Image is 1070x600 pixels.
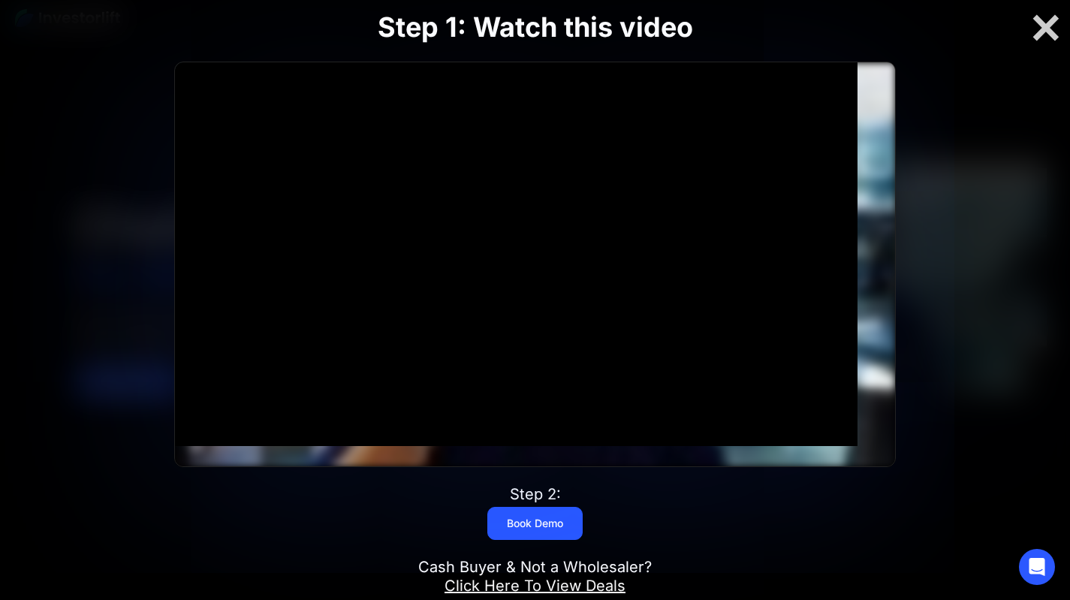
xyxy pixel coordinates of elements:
[445,577,625,595] a: Click Here To View Deals
[1019,549,1055,585] div: Open Intercom Messenger
[378,11,693,44] strong: Step 1: Watch this video
[418,558,652,595] div: Cash Buyer & Not a Wholesaler?
[510,485,561,504] div: Step 2:
[487,507,583,540] a: Book Demo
